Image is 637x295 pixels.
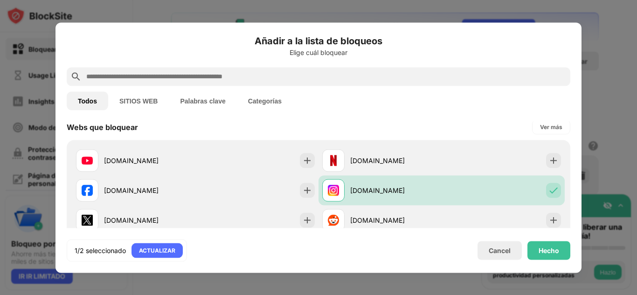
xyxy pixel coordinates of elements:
[328,185,339,196] img: favicons
[139,246,175,255] div: ACTUALIZAR
[540,122,562,131] div: Ver más
[82,155,93,166] img: favicons
[75,246,126,255] div: 1/2 seleccionado
[67,122,138,131] div: Webs que bloquear
[350,215,442,225] div: [DOMAIN_NAME]
[67,48,570,56] div: Elige cuál bloquear
[328,155,339,166] img: favicons
[539,247,559,254] div: Hecho
[82,214,93,226] img: favicons
[82,185,93,196] img: favicons
[350,185,442,195] div: [DOMAIN_NAME]
[328,214,339,226] img: favicons
[67,91,108,110] button: Todos
[169,91,236,110] button: Palabras clave
[70,71,82,82] img: search.svg
[108,91,169,110] button: SITIOS WEB
[104,185,195,195] div: [DOMAIN_NAME]
[104,156,195,165] div: [DOMAIN_NAME]
[489,247,511,254] div: Cancel
[350,156,442,165] div: [DOMAIN_NAME]
[237,91,293,110] button: Categorías
[67,34,570,48] h6: Añadir a la lista de bloqueos
[104,215,195,225] div: [DOMAIN_NAME]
